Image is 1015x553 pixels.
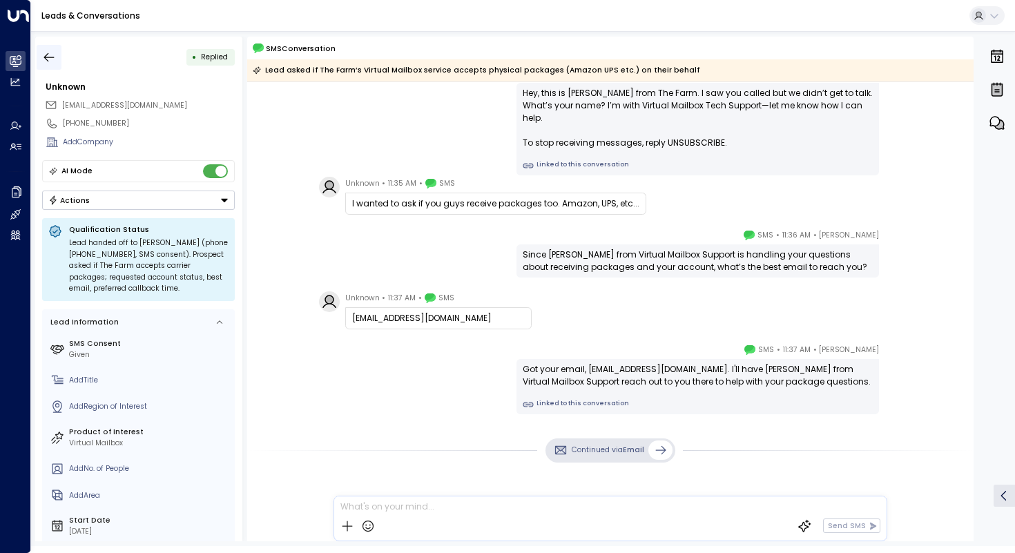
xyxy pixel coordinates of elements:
[47,317,119,328] div: Lead Information
[523,87,873,149] div: Hey, this is [PERSON_NAME] from The Farm. I saw you called but we didn’t get to talk. What’s your...
[388,291,416,305] span: 11:37 AM
[63,118,235,129] div: [PHONE_NUMBER]
[62,100,187,110] span: [EMAIL_ADDRESS][DOMAIN_NAME]
[813,343,817,357] span: •
[419,177,423,191] span: •
[352,312,525,324] div: [EMAIL_ADDRESS][DOMAIN_NAME]
[388,177,416,191] span: 11:35 AM
[757,229,773,242] span: SMS
[418,291,422,305] span: •
[572,445,644,456] p: Continued via
[884,229,905,249] img: 5_headshot.jpg
[69,375,231,386] div: AddTitle
[758,343,774,357] span: SMS
[69,349,231,360] div: Given
[438,291,454,305] span: SMS
[382,177,385,191] span: •
[41,10,140,21] a: Leads & Conversations
[813,229,817,242] span: •
[61,164,93,178] div: AI Mode
[523,363,873,388] div: Got your email, [EMAIL_ADDRESS][DOMAIN_NAME]. I'll have [PERSON_NAME] from Virtual Mailbox Suppor...
[69,515,231,526] label: Start Date
[69,237,229,295] div: Lead handed off to [PERSON_NAME] (phone [PHONE_NUMBER], SMS consent). Prospect asked if The Farm ...
[42,191,235,210] div: Button group with a nested menu
[439,177,455,191] span: SMS
[776,229,780,242] span: •
[782,229,811,242] span: 11:36 AM
[819,229,879,242] span: [PERSON_NAME]
[48,195,90,205] div: Actions
[819,343,879,357] span: [PERSON_NAME]
[62,100,187,111] span: Jennies715@gmail.com
[523,160,873,171] a: Linked to this conversation
[63,137,235,148] div: AddCompany
[266,43,336,55] span: SMS Conversation
[42,191,235,210] button: Actions
[69,490,231,501] div: AddArea
[69,526,231,537] div: [DATE]
[69,438,231,449] div: Virtual Mailbox
[69,224,229,235] p: Qualification Status
[352,197,639,210] div: I wanted to ask if you guys receive packages too. Amazon, UPS, etc...
[345,177,380,191] span: Unknown
[884,343,905,364] img: 5_headshot.jpg
[253,64,699,77] div: Lead asked if The Farm’s Virtual Mailbox service accepts physical packages (Amazon UPS etc.) on t...
[69,427,231,438] label: Product of Interest
[523,399,873,410] a: Linked to this conversation
[523,249,873,273] div: Since [PERSON_NAME] from Virtual Mailbox Support is handling your questions about receiving packa...
[345,291,380,305] span: Unknown
[777,343,780,357] span: •
[192,48,197,66] div: •
[46,81,235,93] div: Unknown
[69,338,231,349] label: SMS Consent
[382,291,385,305] span: •
[69,463,231,474] div: AddNo. of People
[201,52,228,62] span: Replied
[623,445,644,455] span: Email
[783,343,811,357] span: 11:37 AM
[69,401,231,412] div: AddRegion of Interest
